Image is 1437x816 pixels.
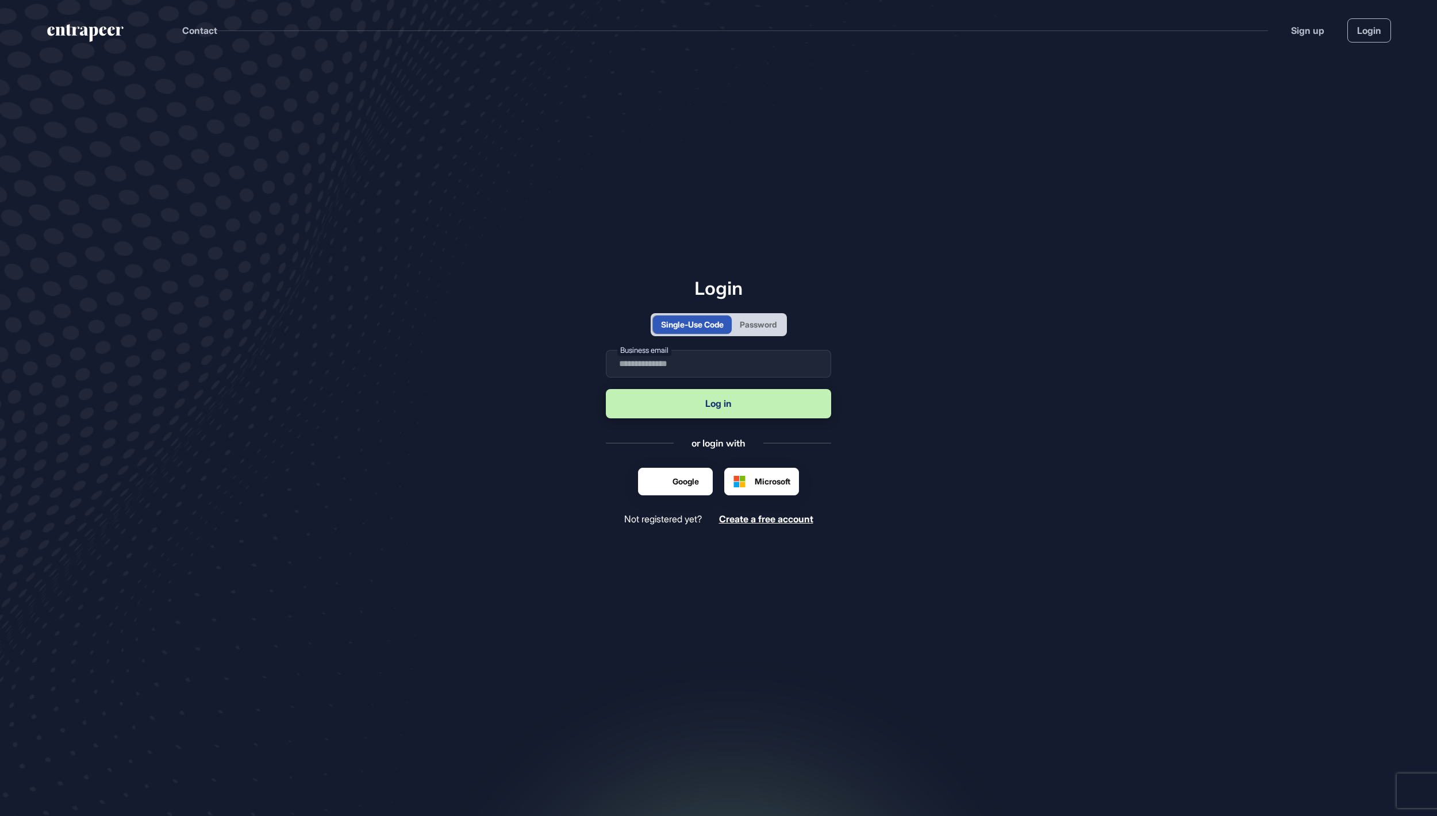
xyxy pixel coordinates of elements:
button: Contact [182,23,217,38]
label: Business email [617,344,671,356]
a: Login [1347,18,1391,43]
button: Log in [606,389,831,418]
a: Sign up [1291,24,1324,37]
div: Single-Use Code [661,318,724,330]
h1: Login [606,277,831,299]
div: Password [740,318,777,330]
span: Create a free account [719,513,813,525]
span: Not registered yet? [624,514,702,525]
a: entrapeer-logo [46,24,125,46]
span: Microsoft [755,475,790,487]
div: or login with [691,437,746,449]
a: Create a free account [719,514,813,525]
